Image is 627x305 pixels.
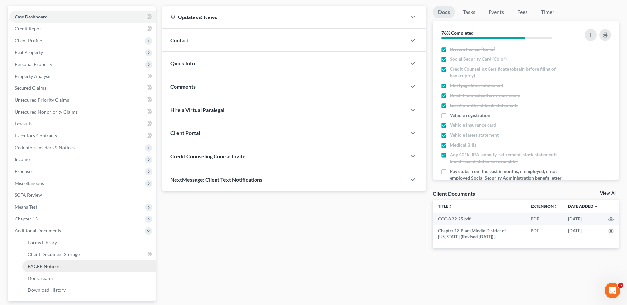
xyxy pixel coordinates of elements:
[15,156,30,162] span: Income
[568,204,598,209] a: Date Added expand_more
[526,225,563,243] td: PDF
[433,213,526,225] td: CCC-8.22.25.pdf
[9,189,156,201] a: SOFA Review
[170,153,246,159] span: Credit Counseling Course Invite
[450,56,507,62] span: Social Security Card (Color)
[600,191,616,196] a: View All
[15,180,44,186] span: Miscellaneous
[170,176,262,183] span: NextMessage: Client Text Notifications
[438,204,452,209] a: Titleunfold_more
[531,204,558,209] a: Extensionunfold_more
[15,168,33,174] span: Expenses
[15,216,38,221] span: Chapter 13
[22,272,156,284] a: Doc Creator
[9,130,156,142] a: Executory Contracts
[450,92,520,99] span: Deed if homestead is in your name
[450,102,518,109] span: Last 6 months of bank statements
[483,6,509,18] a: Events
[28,263,59,269] span: PACER Notices
[15,121,32,126] span: Lawsuits
[170,60,195,66] span: Quick Info
[28,287,66,293] span: Download History
[9,23,156,35] a: Credit Report
[448,205,452,209] i: unfold_more
[15,61,52,67] span: Personal Property
[450,122,496,128] span: Vehicle insurance card
[170,84,196,90] span: Comments
[28,252,80,257] span: Client Document Storage
[450,112,490,119] span: Vehicle registration
[554,205,558,209] i: unfold_more
[458,6,481,18] a: Tasks
[15,192,42,198] span: SOFA Review
[450,152,567,165] span: Any 401k, IRA, annuity, retirement, stock statements (most recent statement available)
[433,190,475,197] div: Client Documents
[22,260,156,272] a: PACER Notices
[450,142,476,148] span: Medical Bills
[9,70,156,82] a: Property Analysis
[450,46,495,52] span: Drivers license (Color)
[618,283,623,288] span: 5
[170,130,200,136] span: Client Portal
[563,225,603,243] td: [DATE]
[526,213,563,225] td: PDF
[170,14,398,20] div: Updates & News
[15,14,48,19] span: Case Dashboard
[15,73,51,79] span: Property Analysis
[9,11,156,23] a: Case Dashboard
[9,118,156,130] a: Lawsuits
[170,37,189,43] span: Contact
[441,30,474,36] strong: 76% Completed
[22,284,156,296] a: Download History
[9,82,156,94] a: Secured Claims
[9,106,156,118] a: Unsecured Nonpriority Claims
[28,240,57,245] span: Forms Library
[605,283,620,298] iframe: Intercom live chat
[15,85,46,91] span: Secured Claims
[15,133,57,138] span: Executory Contracts
[15,228,61,233] span: Additional Documents
[15,145,75,150] span: Codebtors Insiders & Notices
[15,97,69,103] span: Unsecured Priority Claims
[512,6,533,18] a: Fees
[15,109,78,115] span: Unsecured Nonpriority Claims
[15,50,43,55] span: Real Property
[450,82,503,89] span: Mortgage latest statement
[22,237,156,249] a: Forms Library
[15,38,42,43] span: Client Profile
[433,225,526,243] td: Chapter 13 Plan (Middle District of [US_STATE] (Revised [DATE]) )
[9,94,156,106] a: Unsecured Priority Claims
[450,132,499,138] span: Vehicle latest statement
[170,107,224,113] span: Hire a Virtual Paralegal
[15,26,43,31] span: Credit Report
[450,168,567,188] span: Pay stubs from the past 6 months, if employed, if not employed Social Security Administration ben...
[433,6,455,18] a: Docs
[594,205,598,209] i: expand_more
[22,249,156,260] a: Client Document Storage
[28,275,54,281] span: Doc Creator
[450,66,567,79] span: Credit Counseling Certificate (obtain before filing of bankruptcy)
[563,213,603,225] td: [DATE]
[536,6,560,18] a: Timer
[15,204,37,210] span: Means Test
